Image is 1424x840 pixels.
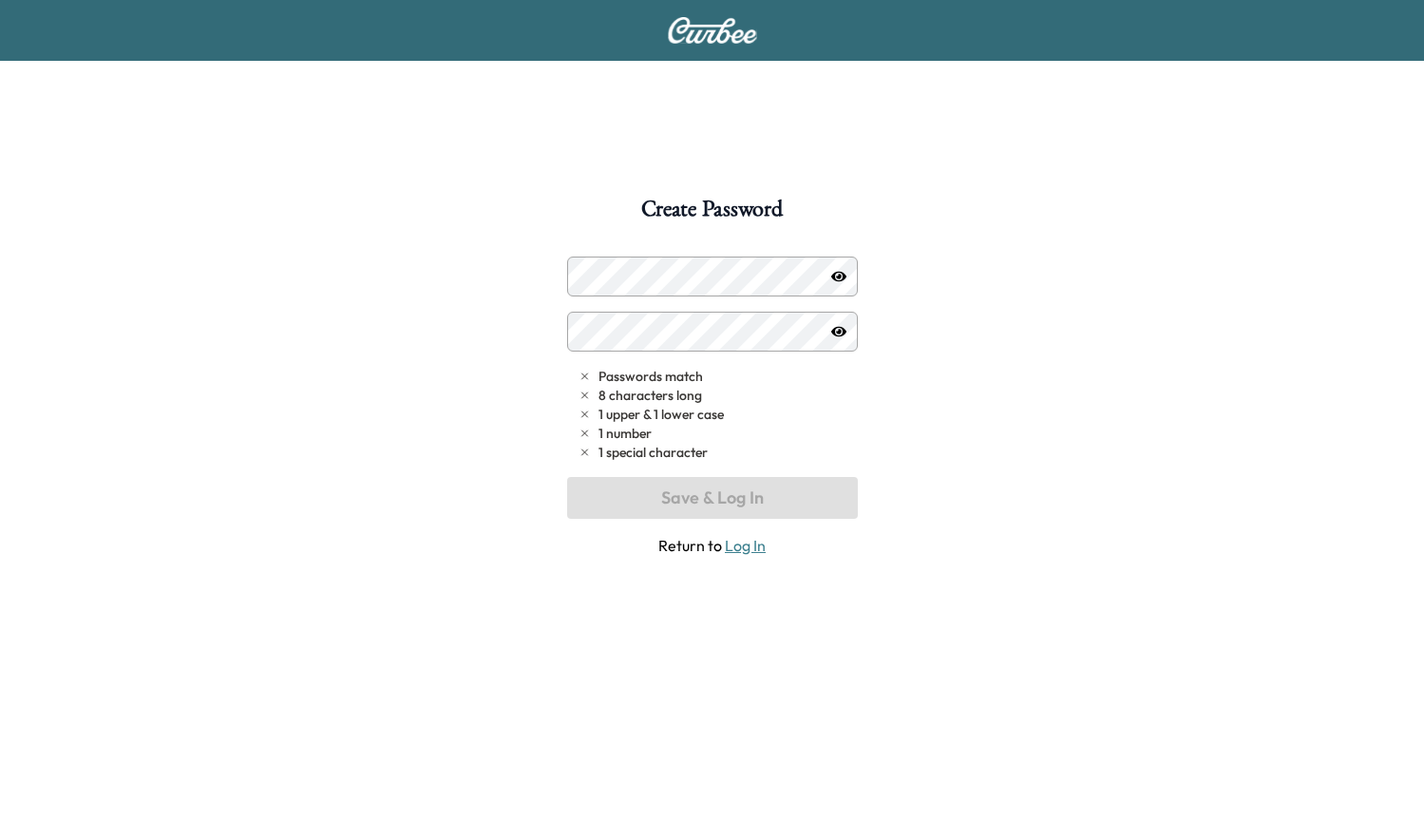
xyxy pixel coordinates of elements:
a: Log In [725,536,766,555]
h1: Create Password [641,198,782,230]
span: 8 characters long [598,386,702,405]
span: Return to [567,534,858,557]
img: Curbee Logo [667,17,758,44]
span: 1 special character [598,443,708,462]
span: 1 upper & 1 lower case [598,405,724,424]
span: 1 number [598,424,652,443]
span: Passwords match [598,367,703,386]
